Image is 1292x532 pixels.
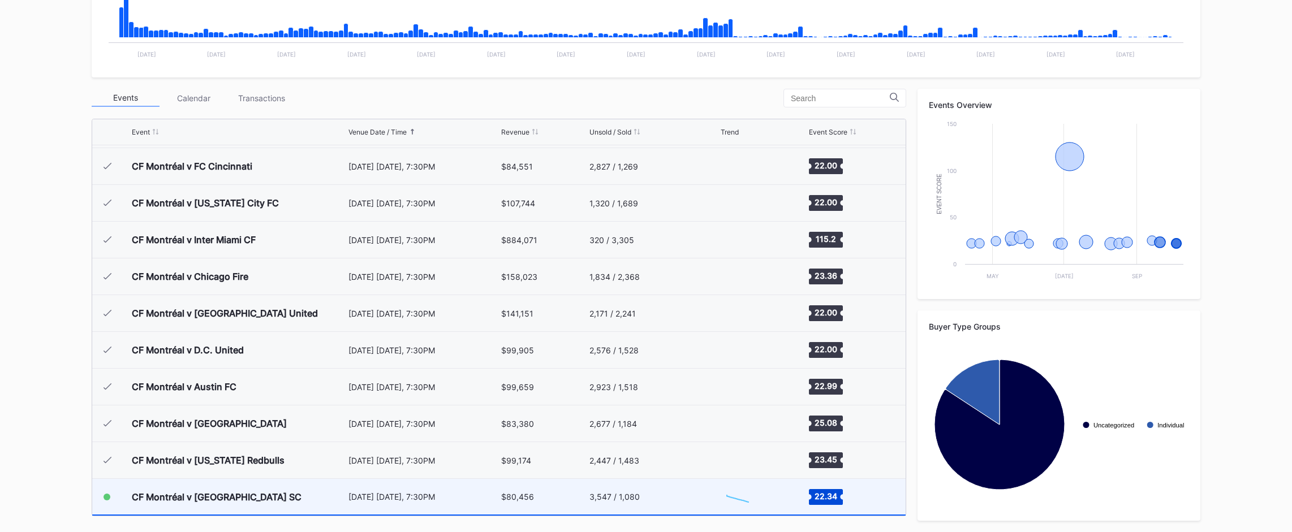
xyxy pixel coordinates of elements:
[1046,51,1065,58] text: [DATE]
[137,51,156,58] text: [DATE]
[815,381,837,391] text: 22.99
[348,309,498,318] div: [DATE] [DATE], 7:30PM
[207,51,226,58] text: [DATE]
[815,344,837,354] text: 22.00
[976,51,995,58] text: [DATE]
[501,235,537,245] div: $884,071
[132,161,252,172] div: CF Montréal v FC Cincinnati
[815,197,837,207] text: 22.00
[501,162,533,171] div: $84,551
[721,409,755,438] svg: Chart title
[947,167,957,174] text: 100
[501,345,534,355] div: $99,905
[132,381,236,392] div: CF Montréal v Austin FC
[1055,273,1074,279] text: [DATE]
[815,418,837,427] text: 25.08
[589,272,640,282] div: 1,834 / 2,368
[501,272,537,282] div: $158,023
[347,51,366,58] text: [DATE]
[721,128,739,136] div: Trend
[815,455,837,464] text: 23.45
[589,382,638,392] div: 2,923 / 1,518
[132,344,244,356] div: CF Montréal v D.C. United
[160,89,227,107] div: Calendar
[721,446,755,474] svg: Chart title
[501,128,529,136] div: Revenue
[348,492,498,501] div: [DATE] [DATE], 7:30PM
[929,340,1189,509] svg: Chart title
[987,273,999,279] text: May
[837,51,855,58] text: [DATE]
[627,51,645,58] text: [DATE]
[348,345,498,355] div: [DATE] [DATE], 7:30PM
[501,492,534,501] div: $80,456
[809,128,847,136] div: Event Score
[589,309,636,318] div: 2,171 / 2,241
[348,235,498,245] div: [DATE] [DATE], 7:30PM
[487,51,506,58] text: [DATE]
[815,271,837,280] text: 23.36
[132,491,302,503] div: CF Montréal v [GEOGRAPHIC_DATA] SC
[697,51,716,58] text: [DATE]
[132,271,248,282] div: CF Montréal v Chicago Fire
[950,214,957,220] text: 50
[557,51,575,58] text: [DATE]
[721,336,755,364] svg: Chart title
[132,455,285,466] div: CF Montréal v [US_STATE] Redbulls
[936,174,942,214] text: Event Score
[348,419,498,429] div: [DATE] [DATE], 7:30PM
[929,100,1189,110] div: Events Overview
[501,456,531,465] div: $99,174
[929,118,1189,288] svg: Chart title
[348,198,498,208] div: [DATE] [DATE], 7:30PM
[589,128,631,136] div: Unsold / Sold
[589,198,638,208] div: 1,320 / 1,689
[929,322,1189,331] div: Buyer Type Groups
[132,418,287,429] div: CF Montréal v [GEOGRAPHIC_DATA]
[132,197,279,209] div: CF Montréal v [US_STATE] City FC
[92,89,160,107] div: Events
[766,51,785,58] text: [DATE]
[132,308,318,319] div: CF Montréal v [GEOGRAPHIC_DATA] United
[589,235,634,245] div: 320 / 3,305
[501,419,534,429] div: $83,380
[721,226,755,254] svg: Chart title
[501,309,533,318] div: $141,151
[1132,273,1142,279] text: Sep
[1093,422,1134,429] text: Uncategorized
[907,51,925,58] text: [DATE]
[589,492,640,501] div: 3,547 / 1,080
[721,483,755,511] svg: Chart title
[815,308,837,317] text: 22.00
[721,152,755,180] svg: Chart title
[589,345,639,355] div: 2,576 / 1,528
[589,456,639,465] div: 2,447 / 1,483
[815,161,837,170] text: 22.00
[815,491,837,500] text: 22.34
[132,128,150,136] div: Event
[816,234,836,244] text: 115.2
[1116,51,1135,58] text: [DATE]
[589,162,638,171] div: 2,827 / 1,269
[721,189,755,217] svg: Chart title
[721,373,755,401] svg: Chart title
[721,299,755,327] svg: Chart title
[348,382,498,392] div: [DATE] [DATE], 7:30PM
[721,262,755,291] svg: Chart title
[348,456,498,465] div: [DATE] [DATE], 7:30PM
[277,51,296,58] text: [DATE]
[501,382,534,392] div: $99,659
[947,120,957,127] text: 150
[589,419,637,429] div: 2,677 / 1,184
[132,234,256,245] div: CF Montréal v Inter Miami CF
[1157,422,1184,429] text: Individual
[501,198,535,208] div: $107,744
[227,89,295,107] div: Transactions
[348,128,407,136] div: Venue Date / Time
[953,261,957,267] text: 0
[348,272,498,282] div: [DATE] [DATE], 7:30PM
[348,162,498,171] div: [DATE] [DATE], 7:30PM
[417,51,436,58] text: [DATE]
[791,94,890,103] input: Search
